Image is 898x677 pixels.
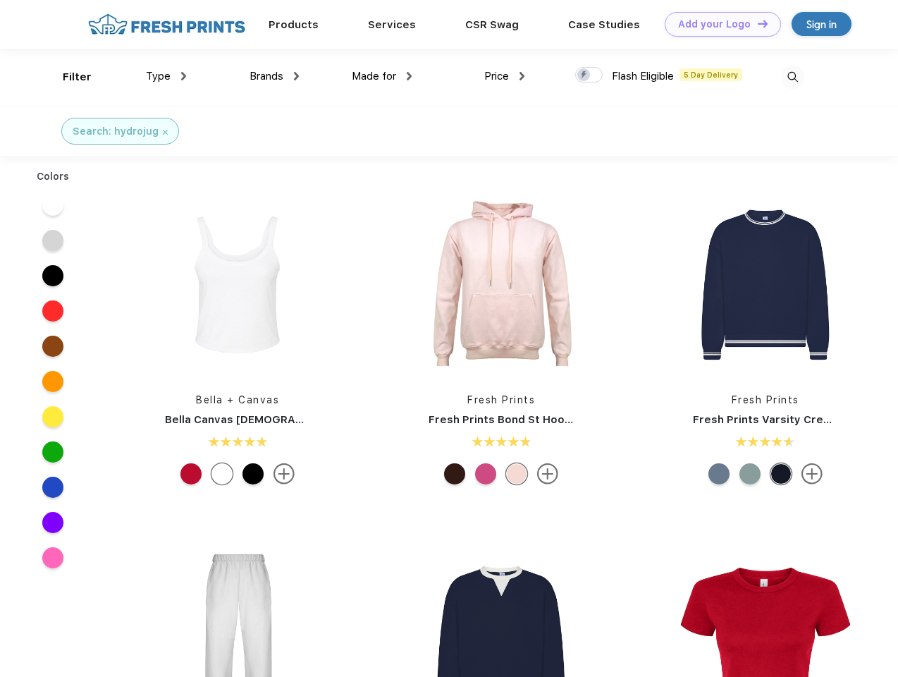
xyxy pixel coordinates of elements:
[475,463,496,484] div: Hot Pink mto
[732,394,799,405] a: Fresh Prints
[519,72,524,80] img: dropdown.png
[211,463,233,484] div: Solid Wht Blend
[269,18,319,31] a: Products
[294,72,299,80] img: dropdown.png
[429,413,582,426] a: Fresh Prints Bond St Hoodie
[484,70,509,83] span: Price
[678,18,751,30] div: Add your Logo
[612,70,674,83] span: Flash Eligible
[180,463,202,484] div: Solid Red Blend
[273,463,295,484] img: more.svg
[73,124,159,139] div: Search: hydrojug
[537,463,558,484] img: more.svg
[672,191,859,379] img: func=resize&h=266
[26,169,80,184] div: Colors
[407,72,412,80] img: dropdown.png
[352,70,396,83] span: Made for
[758,20,768,28] img: DT
[506,463,527,484] div: Millennial Pink
[693,413,858,426] a: Fresh Prints Varsity Crewneck
[708,463,730,484] div: Denim Blue
[792,12,851,36] a: Sign in
[679,68,742,81] span: 5 Day Delivery
[781,66,804,89] img: desktop_search.svg
[165,413,500,426] a: Bella Canvas [DEMOGRAPHIC_DATA]' Micro Ribbed Scoop Tank
[444,463,465,484] div: Dark Chocolate
[146,70,171,83] span: Type
[144,191,331,379] img: func=resize&h=266
[801,463,823,484] img: more.svg
[250,70,283,83] span: Brands
[163,130,168,135] img: filter_cancel.svg
[467,394,535,405] a: Fresh Prints
[770,463,792,484] div: Navy with White Stripes
[739,463,761,484] div: Slate Blue
[806,16,837,32] div: Sign in
[242,463,264,484] div: Solid Blk Blend
[196,394,279,405] a: Bella + Canvas
[181,72,186,80] img: dropdown.png
[84,12,250,37] img: fo%20logo%202.webp
[63,69,92,85] div: Filter
[407,191,595,379] img: func=resize&h=266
